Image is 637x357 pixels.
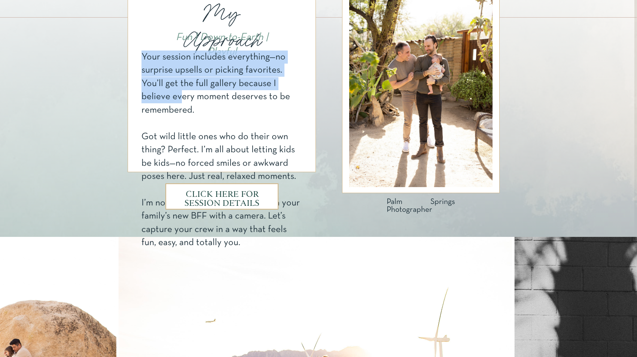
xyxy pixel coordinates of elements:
h2: Palm Springs Photographer [387,198,455,206]
div: I’m not just your photographer—I’m your family’s new BFF with a camera. Let’s capture your crew i... [141,196,303,250]
div: Got wild little ones who do their own thing? Perfect. I’m all about letting kids be kids—no force... [141,130,303,183]
i: Fun | Down-to-Earth | Playful [176,33,268,57]
a: CLICK HERE FOR SESSION DETAILS [180,190,264,203]
div: Your session includes everything—no surprise upsells or picking favorites. You’ll get the full ga... [141,51,303,117]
